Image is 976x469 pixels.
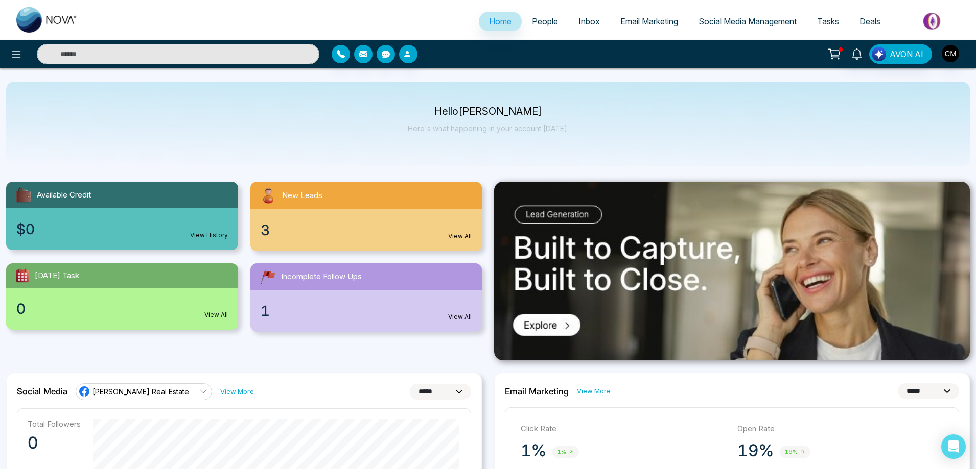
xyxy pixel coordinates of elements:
[204,310,228,319] a: View All
[16,218,35,240] span: $0
[807,12,849,31] a: Tasks
[817,16,839,27] span: Tasks
[259,267,277,286] img: followUps.svg
[896,10,970,33] img: Market-place.gif
[28,433,81,453] p: 0
[849,12,891,31] a: Deals
[479,12,522,31] a: Home
[620,16,678,27] span: Email Marketing
[408,124,569,133] p: Here's what happening in your account [DATE].
[281,271,362,283] span: Incomplete Follow Ups
[532,16,558,27] span: People
[568,12,610,31] a: Inbox
[699,16,797,27] span: Social Media Management
[261,219,270,241] span: 3
[869,44,932,64] button: AVON AI
[688,12,807,31] a: Social Media Management
[577,386,611,396] a: View More
[92,387,189,397] span: [PERSON_NAME] Real Estate
[190,231,228,240] a: View History
[16,7,78,33] img: Nova CRM Logo
[737,440,774,461] p: 19%
[408,107,569,116] p: Hello [PERSON_NAME]
[17,386,67,397] h2: Social Media
[489,16,512,27] span: Home
[448,312,472,322] a: View All
[737,423,944,435] p: Open Rate
[890,48,923,60] span: AVON AI
[859,16,880,27] span: Deals
[780,446,810,458] span: 19%
[521,440,546,461] p: 1%
[259,186,278,205] img: newLeads.svg
[494,182,970,360] img: .
[872,47,886,61] img: Lead Flow
[28,419,81,429] p: Total Followers
[14,267,31,284] img: todayTask.svg
[505,386,569,397] h2: Email Marketing
[261,300,270,322] span: 1
[14,186,33,204] img: availableCredit.svg
[521,423,727,435] p: Click Rate
[16,298,26,319] span: 0
[244,182,489,251] a: New Leads3View All
[448,232,472,241] a: View All
[35,270,79,282] span: [DATE] Task
[552,446,579,458] span: 1%
[578,16,600,27] span: Inbox
[942,45,959,62] img: User Avatar
[610,12,688,31] a: Email Marketing
[522,12,568,31] a: People
[220,387,254,397] a: View More
[282,190,322,202] span: New Leads
[941,434,966,459] div: Open Intercom Messenger
[244,263,489,332] a: Incomplete Follow Ups1View All
[37,189,91,201] span: Available Credit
